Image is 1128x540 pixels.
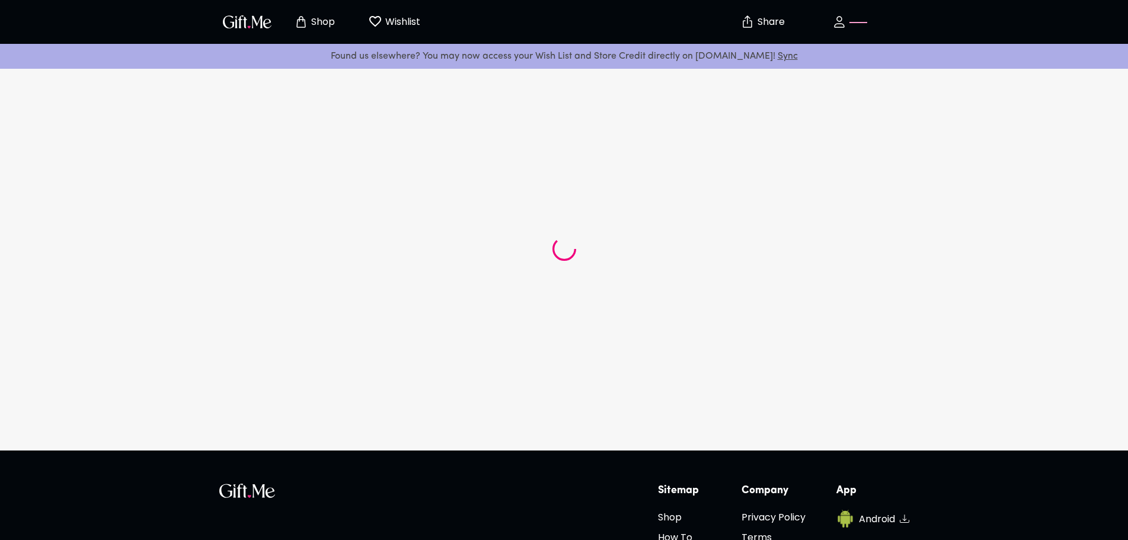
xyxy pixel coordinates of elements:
[308,17,335,27] p: Shop
[658,510,711,525] h6: Shop
[742,484,806,498] h6: Company
[859,512,895,526] h6: Android
[282,3,347,41] button: Store page
[9,49,1119,64] p: Found us elsewhere? You may now access your Wish List and Store Credit directly on [DOMAIN_NAME]!
[740,15,755,29] img: secure
[362,3,427,41] button: Wishlist page
[742,510,806,525] h6: Privacy Policy
[836,510,854,528] img: Android
[382,14,420,30] p: Wishlist
[219,484,275,498] img: GiftMe Logo
[221,13,274,30] img: GiftMe Logo
[742,1,784,43] button: Share
[658,484,711,498] h6: Sitemap
[836,484,909,498] h6: App
[778,52,798,61] a: Sync
[219,15,275,29] button: GiftMe Logo
[836,510,909,528] a: AndroidAndroid
[755,17,785,27] p: Share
